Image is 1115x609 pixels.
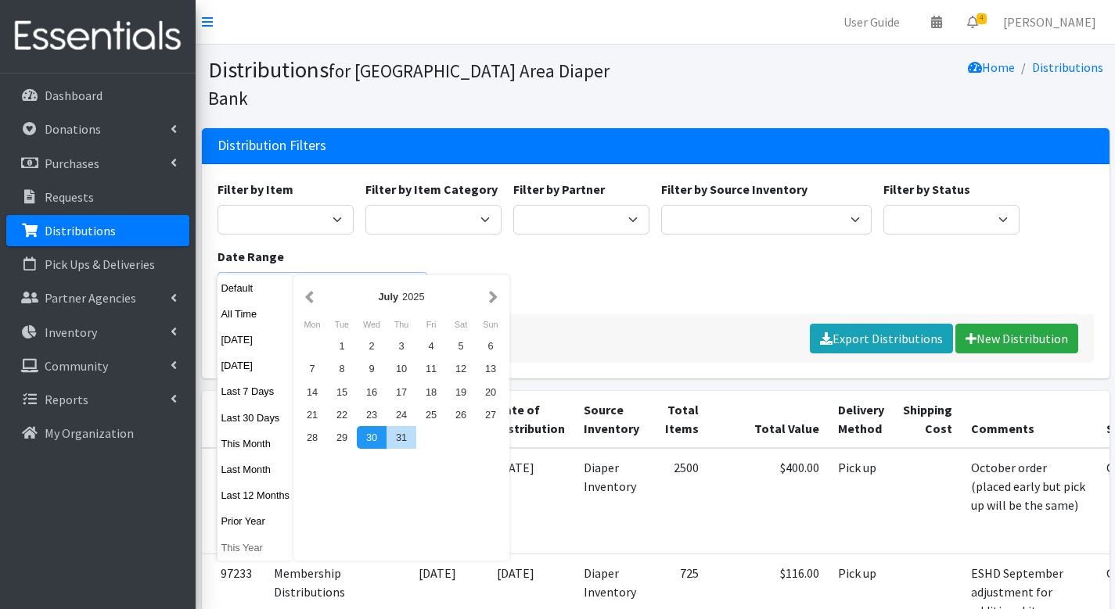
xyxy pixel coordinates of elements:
h3: Distribution Filters [218,138,326,154]
td: Diaper Inventory [574,448,649,553]
input: January 1, 2011 - December 31, 2011 [218,272,428,302]
td: 97279 [202,448,264,553]
button: This Month [218,432,294,455]
button: Default [218,277,294,299]
a: Home [968,59,1015,75]
div: 29 [327,426,357,449]
th: Shipping Cost [894,391,962,448]
label: Filter by Status [883,180,970,199]
small: for [GEOGRAPHIC_DATA] Area Diaper Bank [208,59,610,109]
div: Tuesday [327,314,357,335]
td: [DATE] [487,448,574,553]
th: ID [202,391,264,448]
div: Wednesday [357,314,387,335]
button: [DATE] [218,354,294,377]
p: Inventory [45,324,97,340]
th: Date of Distribution [487,391,574,448]
div: 27 [476,403,505,426]
div: 5 [446,335,476,357]
a: Distributions [6,215,189,246]
a: New Distribution [955,324,1078,353]
div: 20 [476,381,505,403]
p: Purchases [45,156,99,171]
div: Monday [297,314,327,335]
a: Export Distributions [810,324,953,353]
td: October order (placed early but pick up will be the same) [962,448,1097,553]
div: 30 [357,426,387,449]
span: 4 [977,13,987,24]
th: Delivery Method [829,391,894,448]
p: Community [45,358,108,374]
a: Distributions [1032,59,1103,75]
a: Reports [6,384,189,415]
div: 19 [446,381,476,403]
button: Last 12 Months [218,484,294,507]
a: User Guide [831,6,912,38]
th: Total Items [649,391,708,448]
a: Pick Ups & Deliveries [6,249,189,280]
th: Source Inventory [574,391,649,448]
div: 18 [416,381,446,403]
a: Purchases [6,148,189,179]
div: 1 [327,335,357,357]
p: Partner Agencies [45,290,136,306]
button: Last 7 Days [218,380,294,403]
div: 9 [357,357,387,380]
strong: July [378,291,398,303]
a: Partner Agencies [6,282,189,313]
label: Filter by Item [218,180,293,199]
a: Dashboard [6,80,189,111]
div: 17 [387,381,416,403]
div: 14 [297,381,327,403]
a: My Organization [6,417,189,449]
div: 7 [297,357,327,380]
div: 6 [476,335,505,357]
a: Inventory [6,317,189,348]
p: Requests [45,189,94,205]
div: 31 [387,426,416,449]
div: 16 [357,381,387,403]
p: Dashboard [45,88,103,103]
p: My Organization [45,425,134,441]
label: Filter by Partner [513,180,605,199]
p: Pick Ups & Deliveries [45,256,155,272]
td: $400.00 [708,448,829,553]
button: [DATE] [218,328,294,351]
div: 21 [297,403,327,426]
button: Last Month [218,458,294,481]
div: Friday [416,314,446,335]
div: 15 [327,381,357,403]
label: Filter by Item Category [365,180,498,199]
div: Saturday [446,314,476,335]
p: Distributions [45,223,116,238]
a: Donations [6,113,189,145]
button: This Year [218,536,294,559]
div: 28 [297,426,327,449]
div: 26 [446,403,476,426]
div: 8 [327,357,357,380]
div: 4 [416,335,446,357]
div: Sunday [476,314,505,335]
a: Requests [6,181,189,213]
div: 11 [416,357,446,380]
div: 10 [387,357,416,380]
div: 23 [357,403,387,426]
div: 22 [327,403,357,426]
th: Total Value [708,391,829,448]
div: Thursday [387,314,416,335]
a: 4 [955,6,991,38]
div: 24 [387,403,416,426]
label: Filter by Source Inventory [661,180,807,199]
div: 25 [416,403,446,426]
a: [PERSON_NAME] [991,6,1109,38]
td: 2500 [649,448,708,553]
a: Community [6,350,189,382]
button: Last 30 Days [218,407,294,429]
label: Date Range [218,247,284,266]
div: 3 [387,335,416,357]
h1: Distributions [208,56,650,110]
div: 13 [476,357,505,380]
p: Donations [45,121,101,137]
button: Prior Year [218,510,294,532]
div: 12 [446,357,476,380]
